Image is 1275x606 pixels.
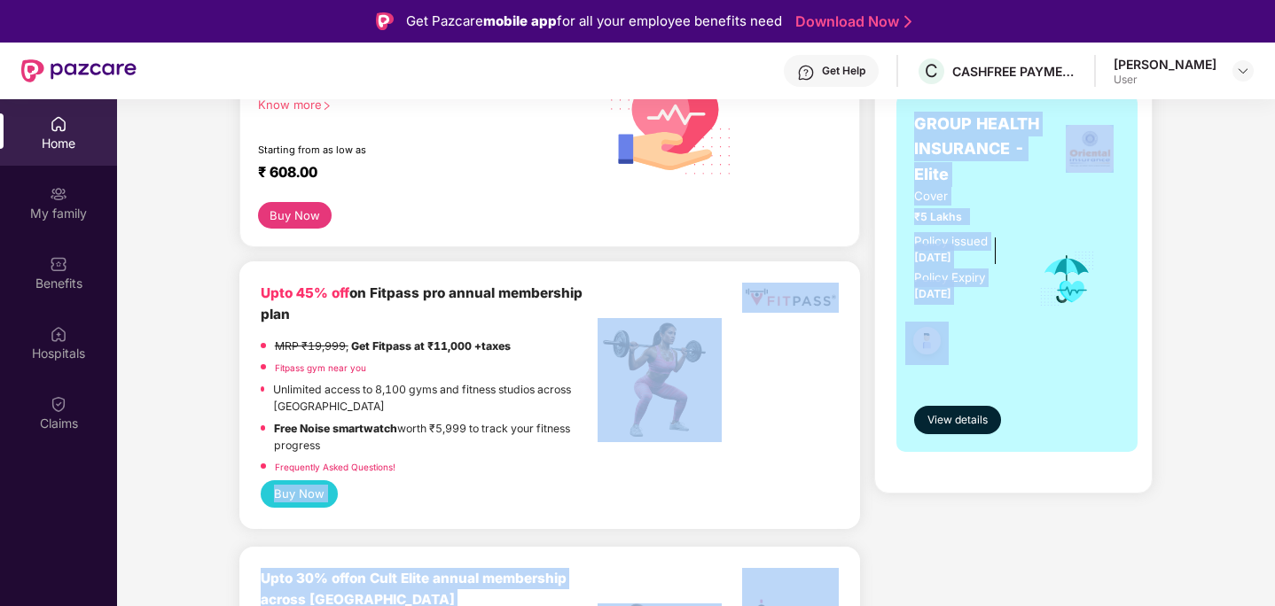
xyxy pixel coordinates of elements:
[914,287,951,300] span: [DATE]
[905,322,949,365] img: svg+xml;base64,PHN2ZyB4bWxucz0iaHR0cDovL3d3dy53My5vcmcvMjAwMC9zdmciIHdpZHRoPSI0OC45NDMiIGhlaWdodD...
[1066,125,1114,173] img: insurerLogo
[275,362,366,373] a: Fitpass gym near you
[275,462,395,472] a: Frequently Asked Questions!
[914,406,1001,434] button: View details
[406,11,782,32] div: Get Pazcare for all your employee benefits need
[914,251,951,264] span: [DATE]
[258,97,588,110] div: Know more
[795,12,906,31] a: Download Now
[351,339,511,353] strong: Get Fitpass at ₹11,000 +taxes
[914,232,988,251] div: Policy issued
[261,480,338,508] button: Buy Now
[598,318,722,442] img: fpp.png
[261,284,349,301] b: Upto 45% off
[925,60,938,82] span: C
[1114,73,1216,87] div: User
[1236,64,1250,78] img: svg+xml;base64,PHN2ZyBpZD0iRHJvcGRvd24tMzJ4MzIiIHhtbG5zPSJodHRwOi8vd3d3LnczLm9yZy8yMDAwL3N2ZyIgd2...
[21,59,137,82] img: New Pazcare Logo
[914,187,1014,206] span: Cover
[50,325,67,343] img: svg+xml;base64,PHN2ZyBpZD0iSG9zcGl0YWxzIiB4bWxucz0iaHR0cDovL3d3dy53My5vcmcvMjAwMC9zdmciIHdpZHRoPS...
[598,43,745,191] img: svg+xml;base64,PHN2ZyB4bWxucz0iaHR0cDovL3d3dy53My5vcmcvMjAwMC9zdmciIHhtbG5zOnhsaW5rPSJodHRwOi8vd3...
[258,202,332,229] button: Buy Now
[322,101,332,111] span: right
[1114,56,1216,73] div: [PERSON_NAME]
[261,284,583,322] b: on Fitpass pro annual membership plan
[376,12,394,30] img: Logo
[258,163,581,184] div: ₹ 608.00
[914,268,985,287] div: Policy Expiry
[1038,250,1096,308] img: icon
[904,12,911,31] img: Stroke
[914,112,1060,187] span: GROUP HEALTH INSURANCE - Elite
[273,381,598,416] p: Unlimited access to 8,100 gyms and fitness studios across [GEOGRAPHIC_DATA]
[50,185,67,203] img: svg+xml;base64,PHN2ZyB3aWR0aD0iMjAiIGhlaWdodD0iMjAiIHZpZXdCb3g9IjAgMCAyMCAyMCIgZmlsbD0ibm9uZSIgeG...
[50,255,67,273] img: svg+xml;base64,PHN2ZyBpZD0iQmVuZWZpdHMiIHhtbG5zPSJodHRwOi8vd3d3LnczLm9yZy8yMDAwL3N2ZyIgd2lkdGg9Ij...
[275,339,348,353] del: MRP ₹19,999,
[50,115,67,133] img: svg+xml;base64,PHN2ZyBpZD0iSG9tZSIgeG1sbnM9Imh0dHA6Ly93d3cudzMub3JnLzIwMDAvc3ZnIiB3aWR0aD0iMjAiIG...
[274,420,598,454] p: worth ₹5,999 to track your fitness progress
[927,412,988,429] span: View details
[483,12,557,29] strong: mobile app
[914,208,1014,225] span: ₹5 Lakhs
[952,63,1076,80] div: CASHFREE PAYMENTS INDIA PVT. LTD.
[261,570,349,587] b: Upto 30% off
[797,64,815,82] img: svg+xml;base64,PHN2ZyBpZD0iSGVscC0zMngzMiIgeG1sbnM9Imh0dHA6Ly93d3cudzMub3JnLzIwMDAvc3ZnIiB3aWR0aD...
[50,395,67,413] img: svg+xml;base64,PHN2ZyBpZD0iQ2xhaW0iIHhtbG5zPSJodHRwOi8vd3d3LnczLm9yZy8yMDAwL3N2ZyIgd2lkdGg9IjIwIi...
[258,144,523,156] div: Starting from as low as
[822,64,865,78] div: Get Help
[274,422,397,435] strong: Free Noise smartwatch
[742,283,839,313] img: fppp.png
